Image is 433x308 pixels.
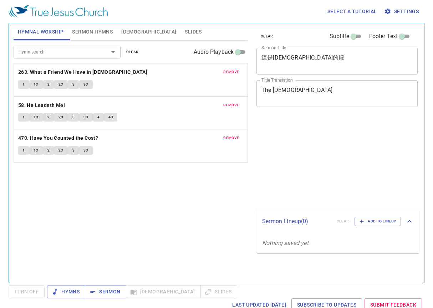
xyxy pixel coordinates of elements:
[383,5,422,18] button: Settings
[108,47,118,57] button: Open
[29,80,43,89] button: 1C
[18,134,98,143] b: 470. Have You Counted the Cost?
[18,68,147,77] b: 263. What a Friend We Have in [DEMOGRAPHIC_DATA]
[262,217,331,226] p: Sermon Lineup ( 0 )
[68,146,79,155] button: 3
[256,32,277,41] button: clear
[219,68,243,76] button: remove
[18,101,65,110] b: 58. He Leadeth Me!
[355,217,401,226] button: Add to Lineup
[223,102,239,108] span: remove
[34,81,39,88] span: 1C
[72,114,75,120] span: 3
[108,114,113,120] span: 4C
[18,101,66,110] button: 58. He Leadeth Me!
[97,114,100,120] span: 4
[126,49,139,55] span: clear
[34,147,39,154] span: 1C
[79,80,93,89] button: 3C
[85,285,126,298] button: Sermon
[261,54,413,68] textarea: 這是[DEMOGRAPHIC_DATA]的殿
[219,101,243,109] button: remove
[18,68,149,77] button: 263. What a Friend We Have in [DEMOGRAPHIC_DATA]
[68,80,79,89] button: 3
[47,147,50,154] span: 2
[47,114,50,120] span: 2
[54,80,68,89] button: 2C
[185,27,202,36] span: Slides
[18,134,100,143] button: 470. Have You Counted the Cost?
[194,48,234,56] span: Audio Playback
[29,113,43,122] button: 1C
[223,135,239,141] span: remove
[330,32,349,41] span: Subtitle
[369,32,398,41] span: Footer Text
[22,114,25,120] span: 1
[18,80,29,89] button: 1
[83,114,88,120] span: 3C
[79,113,93,122] button: 3C
[18,113,29,122] button: 1
[93,113,104,122] button: 4
[58,81,63,88] span: 2C
[47,285,85,298] button: Hymns
[121,27,176,36] span: [DEMOGRAPHIC_DATA]
[47,81,50,88] span: 2
[34,114,39,120] span: 1C
[72,81,75,88] span: 3
[327,7,377,16] span: Select a tutorial
[58,114,63,120] span: 2C
[18,146,29,155] button: 1
[72,147,75,154] span: 3
[223,69,239,75] span: remove
[256,210,419,233] div: Sermon Lineup(0)clearAdd to Lineup
[83,147,88,154] span: 3C
[68,113,79,122] button: 3
[43,146,54,155] button: 2
[325,5,380,18] button: Select a tutorial
[122,48,143,56] button: clear
[72,27,113,36] span: Sermon Hymns
[262,240,309,246] i: Nothing saved yet
[386,7,419,16] span: Settings
[91,287,120,296] span: Sermon
[54,113,68,122] button: 2C
[43,113,54,122] button: 2
[219,134,243,142] button: remove
[359,218,396,225] span: Add to Lineup
[29,146,43,155] button: 1C
[54,146,68,155] button: 2C
[261,87,413,100] textarea: The [DEMOGRAPHIC_DATA]
[53,287,80,296] span: Hymns
[18,27,64,36] span: Hymnal Worship
[22,81,25,88] span: 1
[104,113,118,122] button: 4C
[43,80,54,89] button: 2
[261,33,273,40] span: clear
[58,147,63,154] span: 2C
[79,146,93,155] button: 3C
[9,5,108,18] img: True Jesus Church
[83,81,88,88] span: 3C
[22,147,25,154] span: 1
[254,114,386,207] iframe: from-child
